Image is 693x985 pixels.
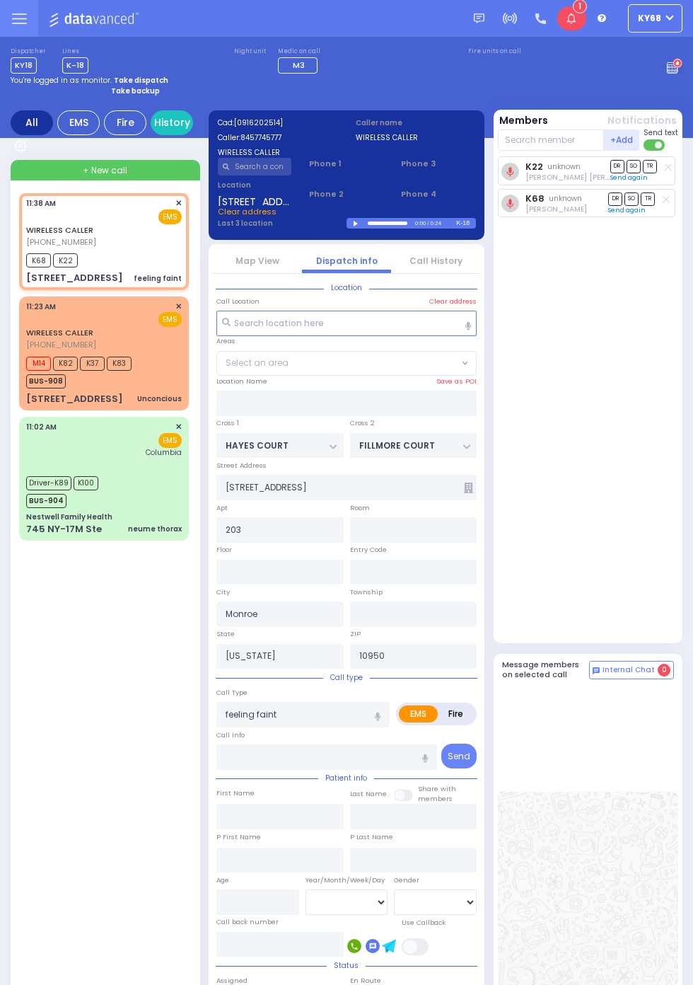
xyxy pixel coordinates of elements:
span: K83 [107,357,132,371]
label: Use Callback [402,918,445,928]
label: Call Type [216,688,248,698]
span: Columbia [146,447,182,458]
label: Fire [437,705,474,722]
span: K37 [80,357,105,371]
label: Areas [216,336,235,346]
label: Cross 1 [216,418,239,428]
span: Phone 3 [401,158,475,170]
label: Call Info [216,730,245,740]
label: Call Location [216,296,260,306]
button: Send [441,744,477,768]
span: Internal Chat [602,665,655,675]
button: Notifications [607,113,677,128]
h5: Message members on selected call [502,660,590,679]
label: Caller: [218,132,338,143]
button: ky68 [628,4,682,33]
label: State [216,629,235,639]
a: Send again [608,206,646,214]
label: P Last Name [350,832,393,842]
strong: Take backup [111,86,160,96]
span: members [418,794,453,803]
label: Call back number [216,917,279,927]
label: EMS [399,705,438,722]
div: All [11,110,53,135]
span: Patient info [318,773,374,783]
label: First Name [216,788,255,798]
label: ZIP [350,629,361,639]
div: Unconcious [137,393,182,404]
span: + New call [83,164,127,177]
a: K68 [525,193,544,204]
label: Cad: [218,117,338,128]
img: message.svg [474,13,484,24]
span: K100 [74,476,98,490]
input: Search member [498,129,605,151]
label: Age [216,875,229,885]
label: Dispatcher [11,47,46,56]
span: Shulem Mier Torim [525,172,651,183]
label: Lines [62,47,88,56]
span: Phone 2 [309,188,383,200]
span: You're logged in as monitor. [11,75,112,86]
label: Last Name [350,789,387,799]
label: P First Name [216,832,261,842]
div: Nestwell Family Health [26,512,112,522]
div: [STREET_ADDRESS] [26,271,123,285]
span: BUS-904 [26,494,66,508]
span: [STREET_ADDRESS] [218,195,292,206]
label: Apt [216,503,228,513]
div: feeling faint [134,273,182,284]
span: K22 [53,253,78,267]
span: ✕ [175,421,182,433]
label: Clear address [429,296,477,306]
button: Members [499,113,548,128]
label: Township [350,587,383,597]
label: Save as POI [436,376,477,386]
span: 11:23 AM [26,301,56,312]
button: +Add [604,129,639,151]
span: unknown [549,193,582,204]
a: History [151,110,193,135]
img: Logo [49,10,143,28]
div: Year/Month/Week/Day [305,875,388,885]
label: Gender [394,875,419,885]
div: neume thorax [128,524,182,534]
label: Location [218,180,292,190]
label: Entry Code [350,545,387,555]
span: EMS [158,312,182,327]
span: BUS-908 [26,374,66,388]
a: Call History [409,255,462,267]
label: WIRELESS CALLER [218,147,338,158]
input: Search a contact [218,158,292,175]
span: Phone 4 [401,188,475,200]
span: Send text [643,127,678,138]
a: WIRELESS CALLER [26,327,93,338]
small: Share with [418,784,456,793]
span: [PHONE_NUMBER] [26,236,96,248]
span: EMS [158,209,182,224]
img: comment-alt.png [593,667,600,674]
div: 0:24 [430,215,443,231]
input: Search location here [216,311,477,336]
span: Other building occupants [464,483,473,493]
a: Dispatch info [316,255,378,267]
span: M14 [26,357,51,371]
label: WIRELESS CALLER [356,132,476,143]
a: Send again [610,173,648,182]
span: ✕ [175,301,182,313]
span: Call type [323,672,370,683]
a: Map View [235,255,279,267]
label: Night unit [234,47,266,56]
div: EMS [57,110,100,135]
div: / [426,215,429,231]
span: K82 [53,357,78,371]
label: Location Name [216,376,267,386]
label: Last 3 location [218,218,347,229]
span: Driver-K89 [26,476,71,490]
span: K68 [26,253,51,267]
label: Caller name [356,117,476,128]
span: [PHONE_NUMBER] [26,339,96,350]
div: K-18 [456,218,475,229]
span: DR [608,192,622,206]
span: 8457745777 [240,132,281,143]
